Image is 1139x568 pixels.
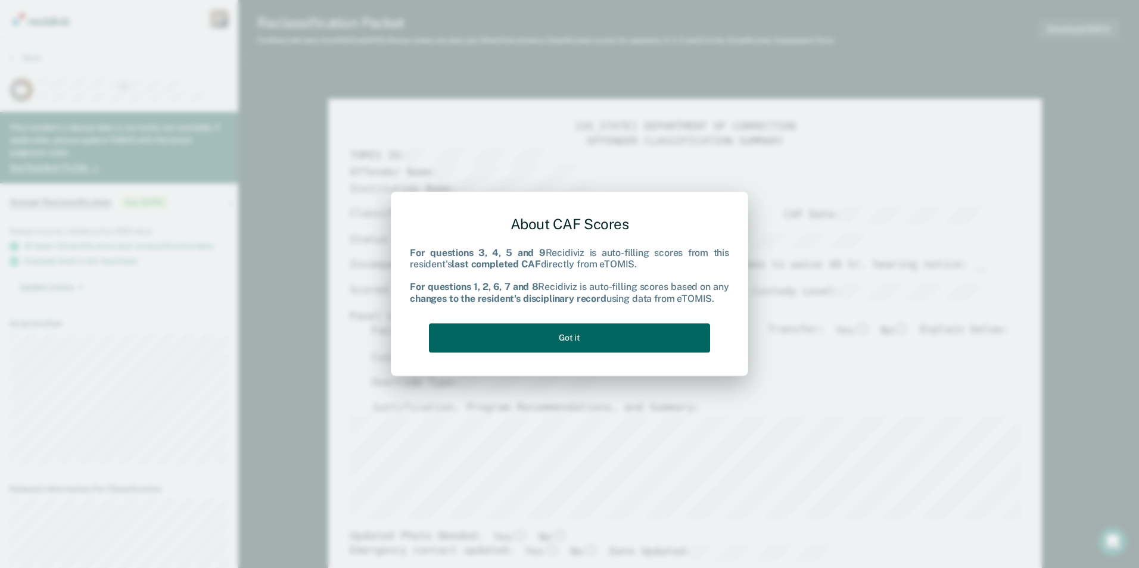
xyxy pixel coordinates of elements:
b: For questions 1, 2, 6, 7 and 8 [410,282,538,293]
b: last completed CAF [452,258,540,270]
b: changes to the resident's disciplinary record [410,293,606,304]
div: Recidiviz is auto-filling scores from this resident's directly from eTOMIS. Recidiviz is auto-fil... [410,247,729,304]
button: Got it [429,323,710,352]
b: For questions 3, 4, 5 and 9 [410,247,546,258]
div: About CAF Scores [410,206,729,242]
